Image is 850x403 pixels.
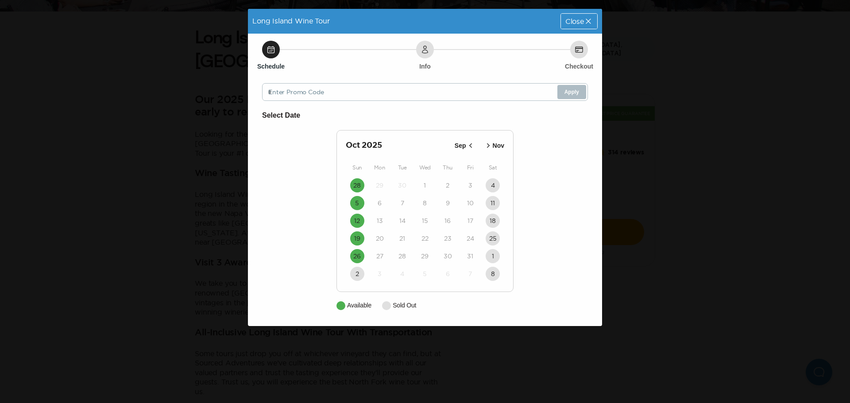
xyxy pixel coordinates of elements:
[355,269,359,278] time: 2
[350,178,364,192] button: 28
[444,252,452,261] time: 30
[467,234,474,243] time: 24
[467,216,473,225] time: 17
[354,234,360,243] time: 19
[446,199,450,207] time: 9
[355,199,359,207] time: 5
[399,234,405,243] time: 21
[378,199,382,207] time: 6
[262,110,588,121] h6: Select Date
[423,199,427,207] time: 8
[468,181,472,190] time: 3
[489,234,497,243] time: 25
[354,216,360,225] time: 12
[452,138,478,153] button: Sep
[424,181,426,190] time: 1
[463,267,477,281] button: 7
[377,216,383,225] time: 13
[346,162,368,173] div: Sun
[418,231,432,246] button: 22
[252,17,330,25] span: Long Island Wine Tour
[347,301,371,310] p: Available
[353,181,361,190] time: 28
[418,214,432,228] button: 15
[463,249,477,263] button: 31
[440,178,455,192] button: 2
[373,267,387,281] button: 3
[391,162,413,173] div: Tue
[491,269,495,278] time: 8
[463,178,477,192] button: 3
[444,234,452,243] time: 23
[346,139,452,152] h2: Oct 2025
[437,162,459,173] div: Thu
[350,196,364,210] button: 5
[418,196,432,210] button: 8
[463,214,477,228] button: 17
[486,249,500,263] button: 1
[368,162,391,173] div: Mon
[418,178,432,192] button: 1
[486,214,500,228] button: 18
[481,138,507,153] button: Nov
[565,62,593,71] h6: Checkout
[440,231,455,246] button: 23
[440,267,455,281] button: 6
[444,216,451,225] time: 16
[422,216,428,225] time: 15
[463,231,477,246] button: 24
[421,234,429,243] time: 22
[467,199,474,207] time: 10
[373,231,387,246] button: 20
[446,181,449,190] time: 2
[423,269,427,278] time: 5
[350,267,364,281] button: 2
[486,196,500,210] button: 11
[468,269,472,278] time: 7
[395,231,410,246] button: 21
[467,252,473,261] time: 31
[493,141,504,150] p: Nov
[440,214,455,228] button: 16
[395,196,410,210] button: 7
[400,269,404,278] time: 4
[440,249,455,263] button: 30
[486,267,500,281] button: 8
[419,62,431,71] h6: Info
[446,269,450,278] time: 6
[418,267,432,281] button: 5
[350,214,364,228] button: 12
[459,162,482,173] div: Fri
[350,231,364,246] button: 19
[455,141,466,150] p: Sep
[378,269,382,278] time: 3
[395,214,410,228] button: 14
[413,162,436,173] div: Wed
[376,181,383,190] time: 29
[398,252,406,261] time: 28
[490,216,496,225] time: 18
[565,18,584,25] span: Close
[398,181,406,190] time: 30
[353,252,361,261] time: 26
[395,267,410,281] button: 4
[373,249,387,263] button: 27
[395,249,410,263] button: 28
[401,199,404,207] time: 7
[482,162,504,173] div: Sat
[257,62,285,71] h6: Schedule
[376,252,383,261] time: 27
[418,249,432,263] button: 29
[350,249,364,263] button: 26
[492,252,494,261] time: 1
[373,196,387,210] button: 6
[440,196,455,210] button: 9
[399,216,406,225] time: 14
[486,178,500,192] button: 4
[376,234,384,243] time: 20
[463,196,477,210] button: 10
[373,178,387,192] button: 29
[373,214,387,228] button: 13
[421,252,429,261] time: 29
[395,178,410,192] button: 30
